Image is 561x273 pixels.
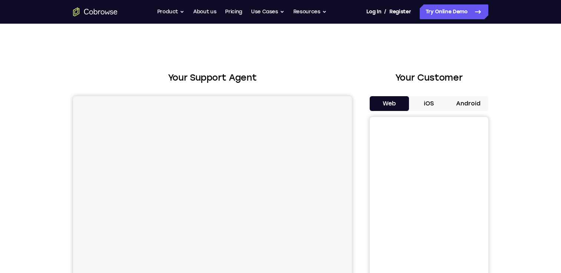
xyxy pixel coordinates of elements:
[449,96,488,111] button: Android
[293,4,327,19] button: Resources
[409,96,449,111] button: iOS
[370,96,409,111] button: Web
[251,4,284,19] button: Use Cases
[73,71,352,84] h2: Your Support Agent
[225,4,242,19] a: Pricing
[370,71,488,84] h2: Your Customer
[420,4,488,19] a: Try Online Demo
[366,4,381,19] a: Log In
[384,7,386,16] span: /
[73,7,118,16] a: Go to the home page
[157,4,185,19] button: Product
[389,4,411,19] a: Register
[193,4,216,19] a: About us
